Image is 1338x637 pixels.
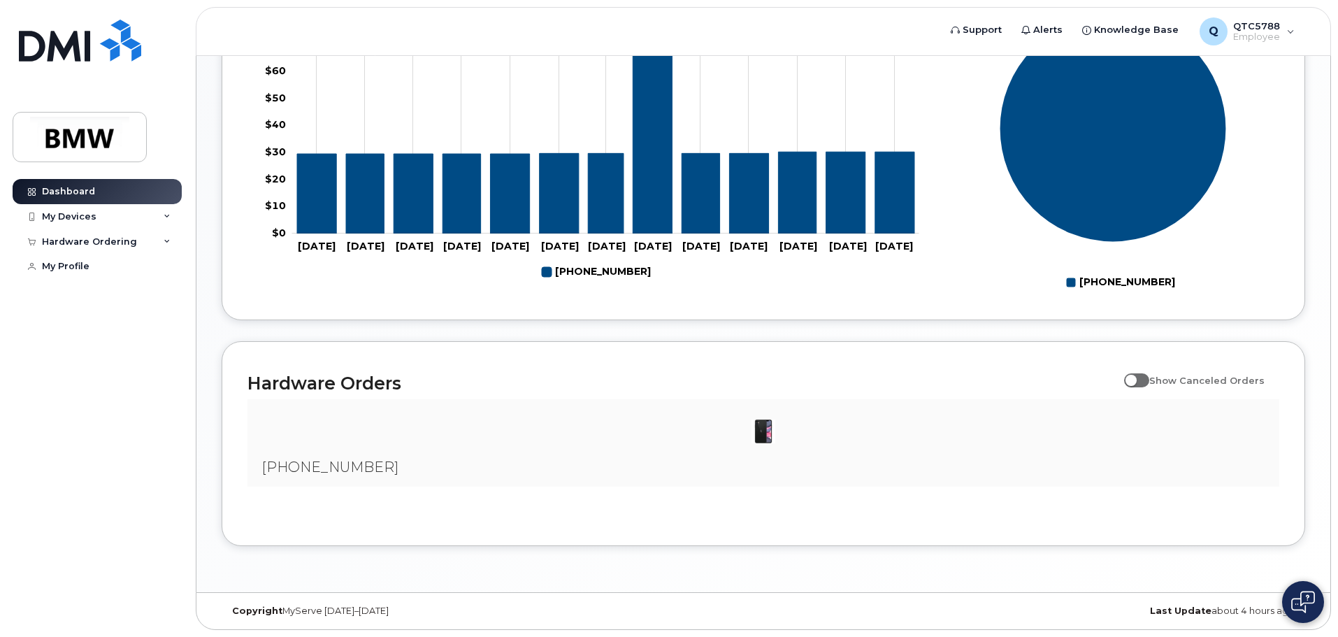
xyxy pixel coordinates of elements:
span: Show Canceled Orders [1149,375,1265,386]
span: Knowledge Base [1094,23,1179,37]
tspan: $40 [265,118,286,131]
span: [PHONE_NUMBER] [261,459,398,475]
span: Q [1209,23,1218,40]
tspan: [DATE] [443,240,481,252]
tspan: $30 [265,145,286,158]
tspan: $60 [265,64,286,77]
div: MyServe [DATE]–[DATE] [222,606,583,617]
span: Employee [1233,31,1280,43]
input: Show Canceled Orders [1124,367,1135,378]
div: QTC5788 [1190,17,1304,45]
div: about 4 hours ago [944,606,1305,617]
h2: Hardware Orders [247,373,1117,394]
tspan: [DATE] [396,240,433,252]
strong: Copyright [232,606,282,616]
g: Legend [542,260,651,284]
tspan: $20 [265,172,286,185]
g: 864-279-4157 [542,260,651,284]
span: Support [963,23,1002,37]
img: iPhone_11.jpg [749,417,777,445]
tspan: [DATE] [730,240,768,252]
tspan: [DATE] [491,240,529,252]
tspan: [DATE] [541,240,579,252]
img: Open chat [1291,591,1315,613]
g: Chart [1000,15,1227,294]
a: Knowledge Base [1072,16,1188,44]
g: Series [1000,15,1227,242]
tspan: [DATE] [829,240,867,252]
tspan: [DATE] [682,240,720,252]
span: Alerts [1033,23,1063,37]
tspan: [DATE] [347,240,384,252]
a: Alerts [1012,16,1072,44]
a: Support [941,16,1012,44]
tspan: [DATE] [634,240,672,252]
tspan: $10 [265,199,286,212]
span: QTC5788 [1233,20,1280,31]
tspan: $50 [265,91,286,103]
g: Legend [1066,271,1175,294]
tspan: [DATE] [588,240,626,252]
tspan: [DATE] [298,240,336,252]
strong: Last Update [1150,606,1211,616]
tspan: [DATE] [875,240,913,252]
tspan: $0 [272,227,286,239]
tspan: [DATE] [779,240,817,252]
